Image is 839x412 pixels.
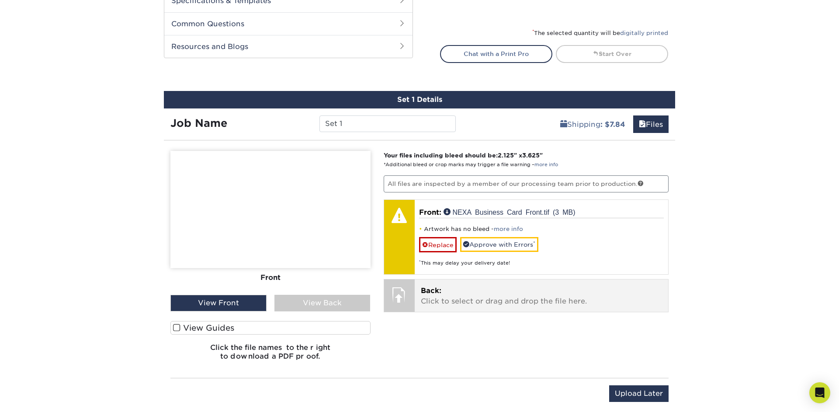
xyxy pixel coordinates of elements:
strong: Job Name [170,117,227,129]
a: digitally printed [620,30,668,36]
h6: Click the file names to the right to download a PDF proof. [170,343,371,367]
span: shipping [560,120,567,129]
strong: Your files including bleed should be: " x " [384,152,543,159]
h2: Resources and Blogs [164,35,413,58]
div: Set 1 Details [164,91,675,108]
li: Artwork has no bleed - [419,225,664,233]
a: Files [633,115,669,133]
label: View Guides [170,321,371,335]
span: 3.625 [522,152,540,159]
span: files [639,120,646,129]
div: View Back [274,295,371,311]
a: NEXA Business Card Front.tif (3 MB) [444,208,576,215]
div: This may delay your delivery date! [419,252,664,267]
a: more info [494,226,523,232]
a: Chat with a Print Pro [440,45,552,63]
input: Enter a job name [319,115,455,132]
a: more info [534,162,558,168]
span: 2.125 [498,152,514,159]
p: All files are inspected by a member of our processing team prior to production. [384,175,669,192]
a: Replace [419,237,457,252]
small: The selected quantity will be [532,30,668,36]
a: Start Over [556,45,668,63]
div: Front [170,268,371,287]
span: Front: [419,208,441,216]
p: Click to select or drag and drop the file here. [421,286,662,307]
small: *Additional bleed or crop marks may trigger a file warning – [384,162,558,168]
span: Back: [421,286,441,295]
div: View Front [170,295,267,311]
input: Upload Later [609,385,669,402]
a: Approve with Errors* [460,237,538,252]
h2: Common Questions [164,12,413,35]
b: : $7.84 [600,120,625,129]
div: Open Intercom Messenger [809,382,830,403]
a: Shipping: $7.84 [555,115,631,133]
